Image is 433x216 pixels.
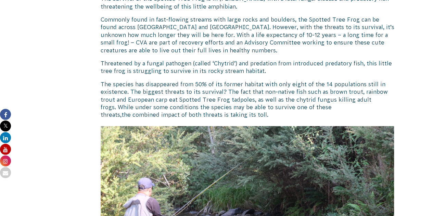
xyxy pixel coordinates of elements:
span: Commonly found in fast-flowing streams with large rocks and boulders, the Spotted Tree Frog can b... [101,16,394,53]
span: , [120,112,122,118]
span: The species has disappeared from 50% of its former habitat with only eight of the 14 populations ... [101,81,388,103]
span: Spotted Tree Frog tadpoles, as well as the chytrid fungus killing adult frogs. While under some c... [101,97,371,118]
span: the combined impact of both threats is taking its toll. [122,112,268,118]
span: Threatened by a fungal pathogen (called ‘Chytrid’) and predation from introduced predatory fish, ... [101,60,392,74]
